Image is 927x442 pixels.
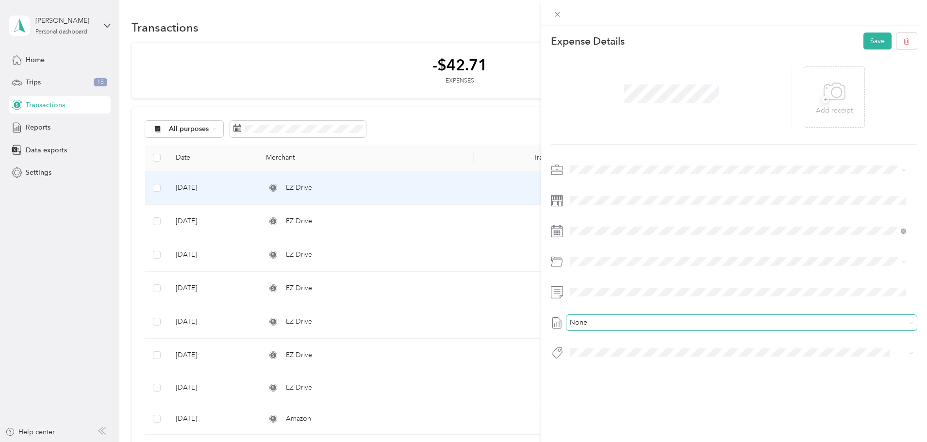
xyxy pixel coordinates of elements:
p: Add receipt [816,105,853,116]
span: + [822,96,829,103]
p: Expense Details [551,34,625,48]
button: Save [863,33,892,49]
iframe: Everlance-gr Chat Button Frame [873,388,927,442]
span: None [570,319,587,326]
